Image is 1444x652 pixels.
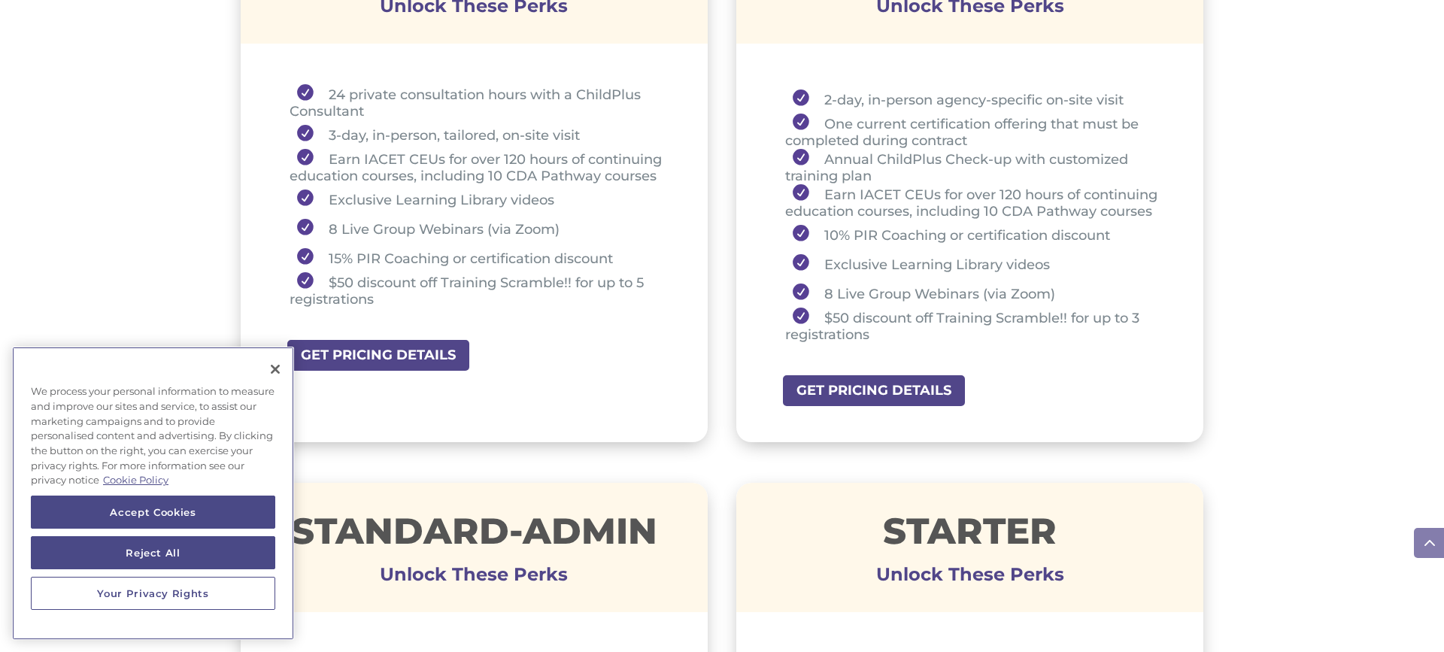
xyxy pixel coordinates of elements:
[781,374,966,408] a: GET PRICING DETAILS
[785,84,1166,114] li: 2-day, in-person agency-specific on-site visit
[290,149,670,184] li: Earn IACET CEUs for over 120 hours of continuing education courses, including 10 CDA Pathway courses
[785,114,1166,149] li: One current certification offering that must be completed during contract
[290,214,670,243] li: 8 Live Group Webinars (via Zoom)
[241,575,708,582] h3: Unlock These Perks
[241,513,708,556] h1: STANDARD-ADMIN
[286,338,471,372] a: GET PRICING DETAILS
[241,6,708,14] h3: Unlock These Perks
[290,272,670,308] li: $50 discount off Training Scramble!! for up to 5 registrations
[31,536,275,569] button: Reject All
[785,220,1166,249] li: 10% PIR Coaching or certification discount
[290,84,670,120] li: 24 private consultation hours with a ChildPlus Consultant
[290,184,670,214] li: Exclusive Learning Library videos
[290,243,670,272] li: 15% PIR Coaching or certification discount
[785,308,1166,343] li: $50 discount off Training Scramble!! for up to 3 registrations
[785,278,1166,308] li: 8 Live Group Webinars (via Zoom)
[12,347,294,640] div: Privacy
[103,474,168,486] a: More information about your privacy, opens in a new tab
[31,577,275,610] button: Your Privacy Rights
[785,149,1166,184] li: Annual ChildPlus Check-up with customized training plan
[736,513,1203,556] h1: STARTER
[736,575,1203,582] h3: Unlock These Perks
[785,249,1166,278] li: Exclusive Learning Library videos
[31,496,275,529] button: Accept Cookies
[736,6,1203,14] h3: Unlock These Perks
[12,347,294,640] div: Cookie banner
[290,120,670,149] li: 3-day, in-person, tailored, on-site visit
[12,377,294,496] div: We process your personal information to measure and improve our sites and service, to assist our ...
[785,184,1166,220] li: Earn IACET CEUs for over 120 hours of continuing education courses, including 10 CDA Pathway courses
[259,353,292,386] button: Close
